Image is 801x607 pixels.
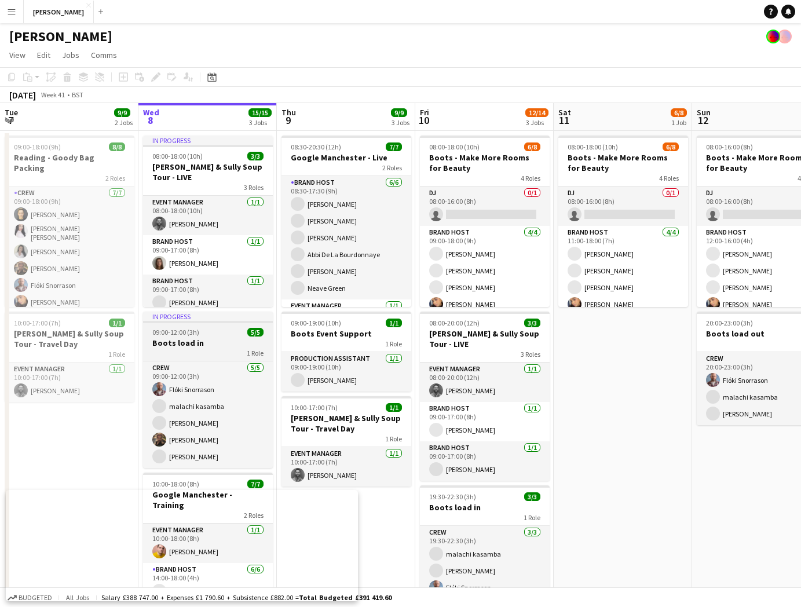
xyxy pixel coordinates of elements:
[143,312,273,321] div: In progress
[385,434,402,443] span: 1 Role
[57,47,84,63] a: Jobs
[386,142,402,151] span: 7/7
[32,47,55,63] a: Edit
[524,319,540,327] span: 3/3
[281,136,411,307] app-job-card: 08:30-20:30 (12h)7/7Google Manchester - Live2 RolesBrand Host6/608:30-17:30 (9h)[PERSON_NAME][PER...
[143,312,273,468] app-job-card: In progress09:00-12:00 (3h)5/5Boots load in1 RoleCrew5/509:00-12:00 (3h)Flóki Snorrasonmalachi ka...
[281,447,411,487] app-card-role: Event Manager1/110:00-17:00 (7h)[PERSON_NAME]
[280,114,296,127] span: 9
[558,107,571,118] span: Sat
[109,142,125,151] span: 8/8
[291,142,341,151] span: 08:30-20:30 (12h)
[114,108,130,117] span: 9/9
[247,480,264,488] span: 7/7
[558,152,688,173] h3: Boots - Make More Rooms for Beauty
[281,152,411,163] h3: Google Manchester - Live
[420,526,550,599] app-card-role: Crew3/319:30-22:30 (3h)malachi kasamba[PERSON_NAME]Flóki Snorrason
[420,328,550,349] h3: [PERSON_NAME] & Sully Soup Tour - LIVE
[9,50,25,60] span: View
[420,107,429,118] span: Fri
[62,50,79,60] span: Jobs
[108,350,125,359] span: 1 Role
[386,319,402,327] span: 1/1
[86,47,122,63] a: Comms
[143,275,273,314] app-card-role: Brand Host1/109:00-17:00 (8h)[PERSON_NAME]
[247,328,264,337] span: 5/5
[524,142,540,151] span: 6/8
[143,107,159,118] span: Wed
[558,136,688,307] app-job-card: 08:00-18:00 (10h)6/8Boots - Make More Rooms for Beauty4 RolesDJ0/108:00-16:00 (8h) Brand Host4/41...
[152,152,203,160] span: 08:00-18:00 (10h)
[663,142,679,151] span: 6/8
[37,50,50,60] span: Edit
[420,136,550,307] div: 08:00-18:00 (10h)6/8Boots - Make More Rooms for Beauty4 RolesDJ0/108:00-16:00 (8h) Brand Host4/40...
[14,142,61,151] span: 09:00-18:00 (9h)
[248,108,272,117] span: 15/15
[526,118,548,127] div: 3 Jobs
[109,319,125,327] span: 1/1
[5,312,134,402] app-job-card: 10:00-17:00 (7h)1/1[PERSON_NAME] & Sully Soup Tour - Travel Day1 RoleEvent Manager1/110:00-17:00 ...
[385,339,402,348] span: 1 Role
[420,485,550,599] app-job-card: 19:30-22:30 (3h)3/3Boots load in1 RoleCrew3/319:30-22:30 (3h)malachi kasamba[PERSON_NAME]Flóki Sn...
[143,361,273,468] app-card-role: Crew5/509:00-12:00 (3h)Flóki Snorrasonmalachi kasamba[PERSON_NAME][PERSON_NAME][PERSON_NAME]
[659,174,679,182] span: 4 Roles
[91,50,117,60] span: Comms
[281,413,411,434] h3: [PERSON_NAME] & Sully Soup Tour - Travel Day
[281,328,411,339] h3: Boots Event Support
[38,90,67,99] span: Week 41
[152,328,199,337] span: 09:00-12:00 (3h)
[778,30,792,43] app-user-avatar: Tobin James
[521,174,540,182] span: 4 Roles
[5,187,134,330] app-card-role: Crew7/709:00-18:00 (9h)[PERSON_NAME][PERSON_NAME] [PERSON_NAME][PERSON_NAME][PERSON_NAME]Flóki Sn...
[143,136,273,145] div: In progress
[143,136,273,307] app-job-card: In progress08:00-18:00 (10h)3/3[PERSON_NAME] & Sully Soup Tour - LIVE3 RolesEvent Manager1/108:00...
[143,196,273,235] app-card-role: Event Manager1/108:00-18:00 (10h)[PERSON_NAME]
[72,90,83,99] div: BST
[152,480,199,488] span: 10:00-18:00 (8h)
[524,492,540,501] span: 3/3
[291,319,341,327] span: 09:00-19:00 (10h)
[9,89,36,101] div: [DATE]
[671,108,687,117] span: 6/8
[281,312,411,392] app-job-card: 09:00-19:00 (10h)1/1Boots Event Support1 RoleProduction Assistant1/109:00-19:00 (10h)[PERSON_NAME]
[281,352,411,392] app-card-role: Production Assistant1/109:00-19:00 (10h)[PERSON_NAME]
[392,118,409,127] div: 3 Jobs
[5,363,134,402] app-card-role: Event Manager1/110:00-17:00 (7h)[PERSON_NAME]
[418,114,429,127] span: 10
[6,490,358,601] iframe: Popup CTA
[671,118,686,127] div: 1 Job
[568,142,618,151] span: 08:00-18:00 (10h)
[420,312,550,481] app-job-card: 08:00-20:00 (12h)3/3[PERSON_NAME] & Sully Soup Tour - LIVE3 RolesEvent Manager1/108:00-20:00 (12h...
[5,328,134,349] h3: [PERSON_NAME] & Sully Soup Tour - Travel Day
[429,319,480,327] span: 08:00-20:00 (12h)
[420,187,550,226] app-card-role: DJ0/108:00-16:00 (8h)
[524,513,540,522] span: 1 Role
[24,1,94,23] button: [PERSON_NAME]
[420,502,550,513] h3: Boots load in
[143,235,273,275] app-card-role: Brand Host1/109:00-17:00 (8h)[PERSON_NAME]
[281,176,411,299] app-card-role: Brand Host6/608:30-17:30 (9h)[PERSON_NAME][PERSON_NAME][PERSON_NAME]Abbi De La Bourdonnaye[PERSON...
[5,152,134,173] h3: Reading - Goody Bag Packing
[291,403,338,412] span: 10:00-17:00 (7h)
[9,28,112,45] h1: [PERSON_NAME]
[115,118,133,127] div: 2 Jobs
[143,162,273,182] h3: [PERSON_NAME] & Sully Soup Tour - LIVE
[3,114,18,127] span: 7
[14,319,61,327] span: 10:00-17:00 (7h)
[521,350,540,359] span: 3 Roles
[420,152,550,173] h3: Boots - Make More Rooms for Beauty
[143,338,273,348] h3: Boots load in
[281,299,411,339] app-card-role: Event Manager1/1
[525,108,548,117] span: 12/14
[281,396,411,487] app-job-card: 10:00-17:00 (7h)1/1[PERSON_NAME] & Sully Soup Tour - Travel Day1 RoleEvent Manager1/110:00-17:00 ...
[19,594,52,602] span: Budgeted
[557,114,571,127] span: 11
